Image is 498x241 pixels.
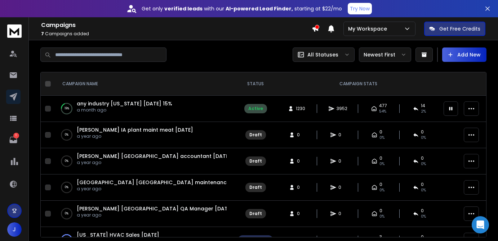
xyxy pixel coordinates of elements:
span: 7 [41,31,44,37]
button: Get Free Credits [424,22,485,36]
span: 2 % [421,109,426,114]
th: STATUS [234,72,277,96]
td: 19%any industry [US_STATE] [DATE] 15%a month ago [54,96,234,122]
span: 0 [379,208,382,214]
th: CAMPAIGN NAME [54,72,234,96]
span: 14 [421,103,425,109]
p: a year ago [77,133,193,139]
th: CAMPAIGN STATS [277,72,439,96]
span: 1230 [296,106,305,112]
div: Active [248,106,263,112]
button: Try Now [348,3,372,14]
p: Get Free Credits [439,25,480,32]
button: J [7,222,22,237]
h1: Campaigns [41,21,312,29]
span: 0 [338,132,346,138]
span: 0 [297,211,304,217]
span: 0 [421,234,424,240]
p: Campaigns added [41,31,312,37]
p: 19 % [65,105,69,112]
p: Get only with our starting at $22/mo [142,5,342,12]
span: 3952 [337,106,347,112]
td: 0%[PERSON_NAME] [GEOGRAPHIC_DATA] accountant [DATE]a year ago [54,148,234,174]
span: 3 [379,234,382,240]
span: 0 [338,158,346,164]
div: Draft [249,185,262,190]
p: a month ago [77,107,172,113]
p: 0 % [65,210,68,217]
span: 0% [421,214,426,219]
span: 0% [379,214,384,219]
span: 54 % [379,109,386,114]
strong: AI-powered Lead Finder, [226,5,293,12]
div: Draft [249,132,262,138]
span: 0 [338,185,346,190]
p: 0 % [65,158,68,165]
td: 0%[PERSON_NAME] IA plant maint meat [DATE]a year ago [54,122,234,148]
span: 0 [379,129,382,135]
div: Draft [249,211,262,217]
button: Newest First [359,47,411,62]
p: 1 [13,133,19,138]
span: 0 [421,182,424,187]
p: My Workspace [348,25,390,32]
span: 0 [297,185,304,190]
span: 0% [379,161,384,167]
a: [PERSON_NAME] IA plant maint meat [DATE] [77,126,193,133]
button: Add New [442,47,486,62]
p: a year ago [77,186,227,192]
td: 0%[GEOGRAPHIC_DATA] [GEOGRAPHIC_DATA] maintenance plastics [DATE]a year ago [54,174,234,201]
span: 0% [421,135,426,141]
span: 0% [379,135,384,141]
a: [PERSON_NAME] [GEOGRAPHIC_DATA] QA Manager [DATE] [77,205,233,212]
span: 0 [297,132,304,138]
span: 0 [421,208,424,214]
span: 0 [379,182,382,187]
strong: verified leads [164,5,203,12]
div: Draft [249,158,262,164]
a: any industry [US_STATE] [DATE] 15% [77,100,172,107]
span: 0% [421,187,426,193]
p: 0 % [65,184,68,191]
a: 1 [6,133,21,147]
span: 0% [421,161,426,167]
p: Try Now [350,5,370,12]
img: logo [7,24,22,38]
a: [PERSON_NAME] [GEOGRAPHIC_DATA] accountant [DATE] [77,153,231,160]
p: a year ago [77,212,227,218]
span: 477 [379,103,387,109]
span: 0 [338,211,346,217]
a: [GEOGRAPHIC_DATA] [GEOGRAPHIC_DATA] maintenance plastics [DATE] [77,179,272,186]
span: 0 [421,155,424,161]
td: 0%[PERSON_NAME] [GEOGRAPHIC_DATA] QA Manager [DATE]a year ago [54,201,234,227]
p: 0 % [65,131,68,138]
a: [US_STATE] HVAC Sales [DATE] [77,231,159,238]
span: 0 [297,158,304,164]
div: Open Intercom Messenger [472,216,489,233]
p: a year ago [77,160,227,165]
span: 0% [379,187,384,193]
p: All Statuses [307,51,338,58]
span: 0 [379,155,382,161]
span: 0 [421,129,424,135]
